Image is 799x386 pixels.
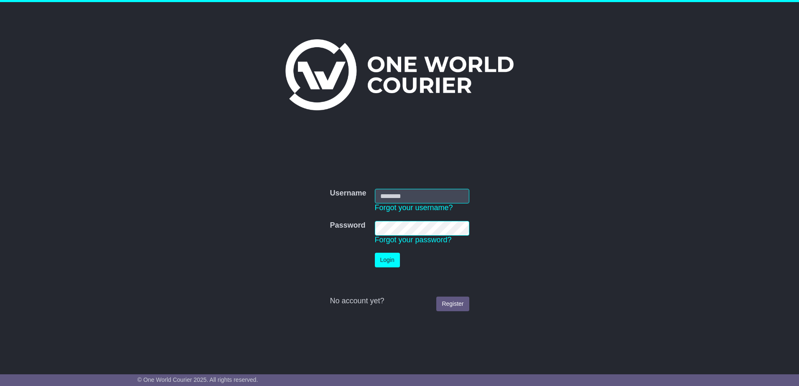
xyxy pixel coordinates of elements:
a: Forgot your username? [375,203,453,212]
a: Register [436,297,469,311]
div: No account yet? [330,297,469,306]
img: One World [285,39,514,110]
button: Login [375,253,400,267]
span: © One World Courier 2025. All rights reserved. [137,376,258,383]
label: Username [330,189,366,198]
label: Password [330,221,365,230]
a: Forgot your password? [375,236,452,244]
